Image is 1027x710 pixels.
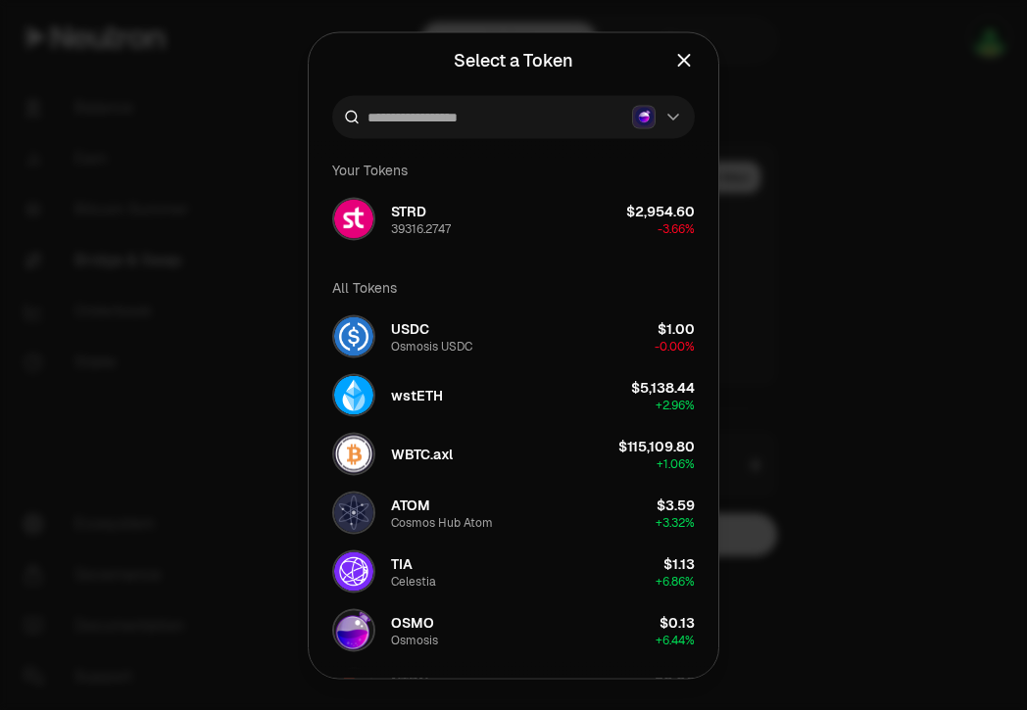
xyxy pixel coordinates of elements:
[631,377,695,397] div: $5,138.44
[334,610,373,649] img: OSMO Logo
[618,436,695,455] div: $115,109.80
[391,495,430,514] span: ATOM
[334,316,373,355] img: USDC Logo
[391,612,434,632] span: OSMO
[391,553,413,573] span: TIA
[391,671,428,690] span: NTRN
[320,267,707,307] div: All Tokens
[334,551,373,591] img: TIA Logo
[391,632,438,647] div: Osmosis
[320,150,707,189] div: Your Tokens
[663,553,695,573] div: $1.13
[391,338,472,354] div: Osmosis USDC
[334,669,373,708] img: NTRN Logo
[334,375,373,414] img: wstETH Logo
[391,573,436,589] div: Celestia
[320,483,707,542] button: ATOM LogoATOMCosmos Hub Atom$3.59+3.32%
[657,495,695,514] div: $3.59
[391,514,493,530] div: Cosmos Hub Atom
[391,220,451,236] div: 39316.2747
[655,338,695,354] span: -0.00%
[656,632,695,647] span: + 6.44%
[658,318,695,338] div: $1.00
[320,424,707,483] button: WBTC.axl LogoWBTC.axl$115,109.80+1.06%
[656,514,695,530] span: + 3.32%
[320,365,707,424] button: wstETH LogowstETH$5,138.44+2.96%
[454,46,573,73] div: Select a Token
[391,201,426,220] span: STRD
[660,612,695,632] div: $0.13
[391,385,443,404] span: wstETH
[655,671,695,690] div: $0.06
[632,105,683,128] button: Osmosis LogoOsmosis Logo
[320,600,707,659] button: OSMO LogoOSMOOsmosis$0.13+6.44%
[657,455,695,471] span: + 1.06%
[658,220,695,236] span: -3.66%
[334,493,373,532] img: ATOM Logo
[656,397,695,412] span: + 2.96%
[320,542,707,600] button: TIA LogoTIACelestia$1.13+6.86%
[391,318,429,338] span: USDC
[626,201,695,220] div: $2,954.60
[334,199,373,238] img: STRD Logo
[320,189,707,248] button: STRD LogoSTRD39316.2747$2,954.60-3.66%
[320,307,707,365] button: USDC LogoUSDCOsmosis USDC$1.00-0.00%
[635,108,654,126] img: Osmosis Logo
[673,46,695,73] button: Close
[334,434,373,473] img: WBTC.axl Logo
[656,573,695,589] span: + 6.86%
[391,444,453,463] span: WBTC.axl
